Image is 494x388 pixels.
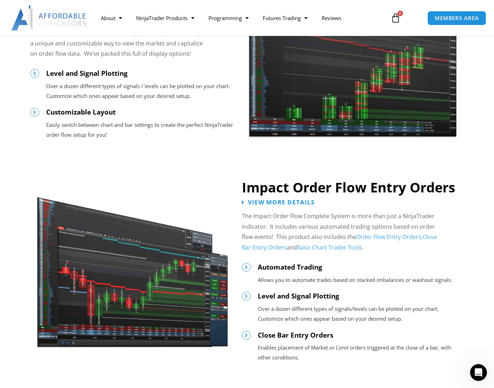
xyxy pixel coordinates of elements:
p: The Impact Order Flow Complete System is more than just a NinjaTrader indicator. It includes vari... [242,211,438,253]
a: Basic Chart Trader Tools [297,244,362,251]
div: Close [121,11,134,24]
p: Hi there!👋Have any questions? We're here to help! [14,50,127,86]
a: Reviews [315,10,348,26]
span: Automated Trading [258,263,322,272]
p: Allows you to automate trades based on stacked imbalances or washout signals. [258,275,464,285]
span: Level and Signal Plotting [258,291,339,301]
img: of4 | Affordable Indicators – NinjaTrader [36,187,228,349]
img: Profile image for David [28,11,42,25]
a: 🎉 Current Promotions [10,98,131,111]
a: Futures Trading [256,10,315,26]
img: Profile image for Joel [41,11,55,25]
a: About [94,10,129,26]
a: MEMBERS AREA [427,11,486,25]
a: Order Flow Entry Orders [356,233,421,241]
p: Over a dozen different types of signals / levels can be plotted on your chart. Customize which on... [46,81,235,101]
nav: Menu [94,10,385,26]
h2: Impact Order Flow Entry Orders [242,179,464,196]
div: 🎉 Current Promotions [14,101,118,108]
span: 0 [397,11,403,16]
span: MEMBERS AREA [435,16,479,21]
a: View More Details [242,199,315,205]
span: Home [27,238,43,242]
button: Messages [71,220,141,248]
p: The Impact Order Flow indicator for NinjaTrader provides with you a unique and customizable way t... [30,28,208,59]
p: Over a dozen different types of signals/levels can be plotted on your chart. Customize which ones... [258,304,464,324]
iframe: Intercom live chat [470,364,487,381]
img: LogoAI | Affordable Indicators – NinjaTrader [11,5,87,31]
div: Send us a message [7,118,134,137]
span: View More Details [248,199,315,205]
span: Level and Signal Plotting [46,69,128,78]
a: 0 [380,8,411,28]
p: Easily switch between chart and bar settings to create the perfect NinjaTrader order flow setup f... [46,120,235,140]
span: Close Bar Entry Orders [258,331,333,340]
a: NinjaTrader Products [129,10,201,26]
img: Profile image for Alexander [14,11,28,25]
span: Messages [94,238,118,242]
div: Send us a message [14,124,118,131]
a: Programming [201,10,256,26]
p: Enables placement of Market or Limit orders triggered at the close of a bar, with other conditions. [258,343,464,363]
span: Customizable Layout [46,107,116,117]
